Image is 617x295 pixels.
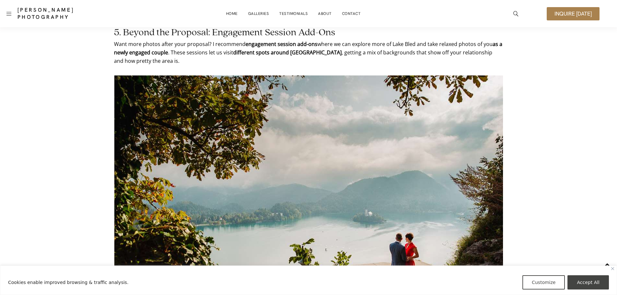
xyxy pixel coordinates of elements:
img: Close [611,267,614,270]
button: Customize [522,275,565,289]
strong: engagement session add-ons [246,40,317,48]
a: Testimonials [279,7,308,20]
a: Inquire [DATE] [547,7,600,20]
span: Inquire [DATE] [554,11,592,17]
strong: as a newly engaged couple [114,40,502,56]
h2: 5. Beyond the Proposal: Engagement Session Add-Ons [114,28,503,37]
a: Home [226,7,238,20]
strong: different spots around [GEOGRAPHIC_DATA] [233,49,342,56]
a: Galleries [248,7,269,20]
a: [PERSON_NAME] Photography [17,6,122,21]
a: About [318,7,332,20]
a: Contact [342,7,361,20]
button: Accept All [567,275,609,289]
p: Cookies enable improved browsing & traffic analysis. [8,278,129,286]
a: icon-magnifying-glass34 [510,8,522,19]
p: Want more photos after your proposal? I recommend where we can explore more of Lake Bled and take... [114,40,503,65]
